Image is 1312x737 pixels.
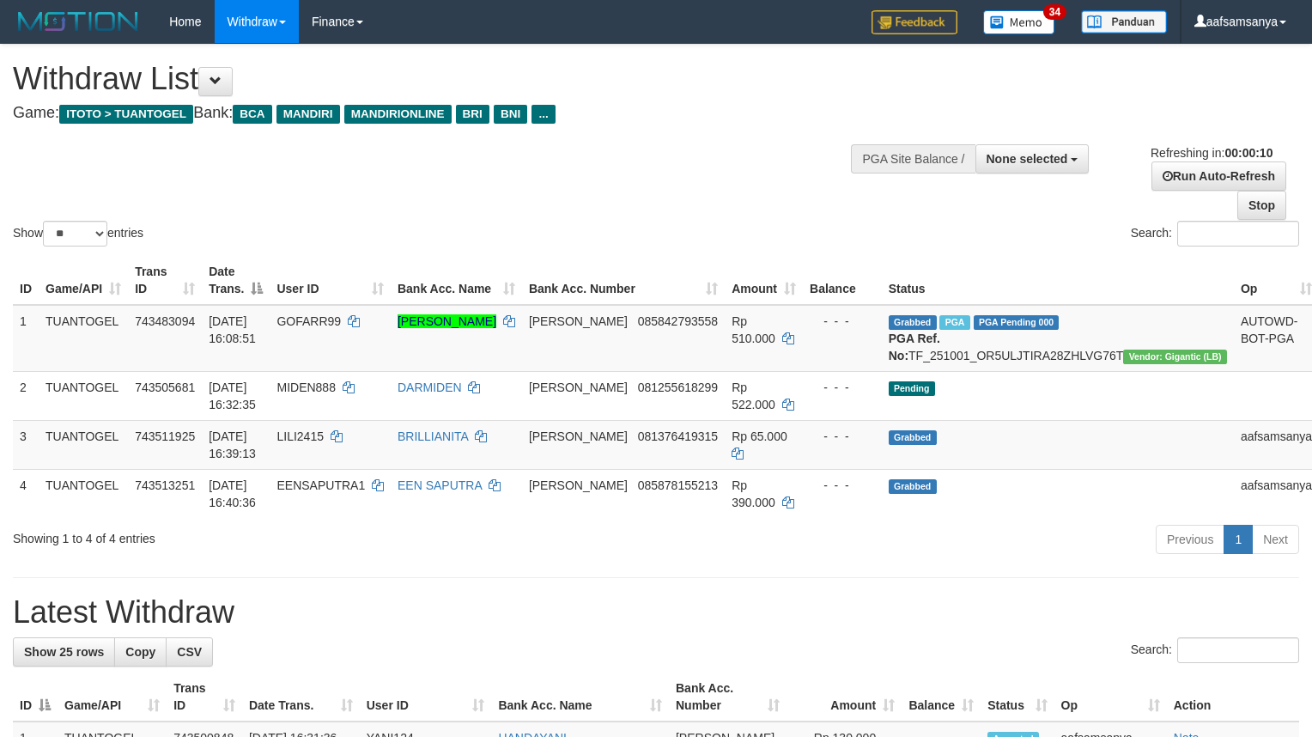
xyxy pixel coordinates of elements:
span: Grabbed [889,479,937,494]
div: - - - [810,379,875,396]
span: Show 25 rows [24,645,104,659]
img: Feedback.jpg [872,10,957,34]
th: Amount: activate to sort column ascending [787,673,902,722]
span: 743505681 [135,381,195,394]
span: Vendor URL: https://dashboard.q2checkout.com/secure [1123,350,1227,364]
span: Copy 085842793558 to clipboard [638,314,718,328]
span: MANDIRI [276,105,340,124]
span: GOFARR99 [276,314,341,328]
span: Rp 510.000 [732,314,775,345]
th: Bank Acc. Number: activate to sort column ascending [669,673,787,722]
th: Trans ID: activate to sort column ascending [128,256,202,305]
strong: 00:00:10 [1224,146,1273,160]
td: 2 [13,371,39,420]
a: [PERSON_NAME] [398,314,496,328]
a: Next [1252,525,1299,554]
a: Copy [114,637,167,667]
label: Show entries [13,221,143,247]
th: ID: activate to sort column descending [13,673,58,722]
th: Action [1167,673,1299,722]
a: 1 [1224,525,1253,554]
td: TUANTOGEL [39,469,128,518]
span: 743511925 [135,429,195,443]
select: Showentries [43,221,107,247]
td: 1 [13,305,39,372]
th: Bank Acc. Name: activate to sort column ascending [491,673,669,722]
h1: Latest Withdraw [13,595,1299,630]
img: MOTION_logo.png [13,9,143,34]
div: PGA Site Balance / [851,144,975,174]
th: Amount: activate to sort column ascending [725,256,803,305]
a: Previous [1156,525,1224,554]
th: Balance: activate to sort column ascending [902,673,981,722]
span: None selected [987,152,1068,166]
div: - - - [810,477,875,494]
span: [PERSON_NAME] [529,429,628,443]
th: Trans ID: activate to sort column ascending [167,673,242,722]
span: Copy 085878155213 to clipboard [638,478,718,492]
th: User ID: activate to sort column ascending [270,256,390,305]
span: EENSAPUTRA1 [276,478,365,492]
td: 3 [13,420,39,469]
div: - - - [810,313,875,330]
th: Date Trans.: activate to sort column descending [202,256,270,305]
span: CSV [177,645,202,659]
span: ... [531,105,555,124]
a: Show 25 rows [13,637,115,667]
span: BNI [494,105,527,124]
span: 34 [1043,4,1066,20]
span: ITOTO > TUANTOGEL [59,105,193,124]
label: Search: [1131,637,1299,663]
span: BCA [233,105,271,124]
th: Date Trans.: activate to sort column ascending [242,673,360,722]
b: PGA Ref. No: [889,332,940,362]
span: [PERSON_NAME] [529,314,628,328]
th: Status: activate to sort column ascending [981,673,1054,722]
span: Rp 65.000 [732,429,787,443]
td: TUANTOGEL [39,305,128,372]
span: BRI [456,105,489,124]
img: Button%20Memo.svg [983,10,1055,34]
h4: Game: Bank: [13,105,858,122]
th: User ID: activate to sort column ascending [360,673,492,722]
a: BRILLIANITA [398,429,468,443]
span: MIDEN888 [276,381,335,394]
a: Stop [1237,191,1286,220]
img: panduan.png [1081,10,1167,33]
th: Bank Acc. Number: activate to sort column ascending [522,256,725,305]
span: PGA Pending [974,315,1060,330]
th: Game/API: activate to sort column ascending [58,673,167,722]
a: EEN SAPUTRA [398,478,482,492]
th: Game/API: activate to sort column ascending [39,256,128,305]
th: Status [882,256,1234,305]
a: Run Auto-Refresh [1151,161,1286,191]
span: [DATE] 16:39:13 [209,429,256,460]
td: TUANTOGEL [39,371,128,420]
td: TF_251001_OR5ULJTIRA28ZHLVG76T [882,305,1234,372]
a: DARMIDEN [398,381,462,394]
button: None selected [975,144,1090,174]
th: Op: activate to sort column ascending [1054,673,1167,722]
div: - - - [810,428,875,445]
div: Showing 1 to 4 of 4 entries [13,523,534,547]
input: Search: [1177,221,1299,247]
td: TUANTOGEL [39,420,128,469]
span: Copy [125,645,155,659]
span: Grabbed [889,430,937,445]
span: MANDIRIONLINE [344,105,452,124]
span: Grabbed [889,315,937,330]
th: ID [13,256,39,305]
span: [PERSON_NAME] [529,478,628,492]
span: Marked by aafyoumonoriya [939,315,969,330]
span: Copy 081255618299 to clipboard [638,381,718,394]
span: Pending [889,381,935,396]
input: Search: [1177,637,1299,663]
span: LILI2415 [276,429,324,443]
h1: Withdraw List [13,62,858,96]
span: 743483094 [135,314,195,328]
span: Rp 390.000 [732,478,775,509]
a: CSV [166,637,213,667]
span: [DATE] 16:32:35 [209,381,256,411]
span: Rp 522.000 [732,381,775,411]
th: Balance [803,256,882,305]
